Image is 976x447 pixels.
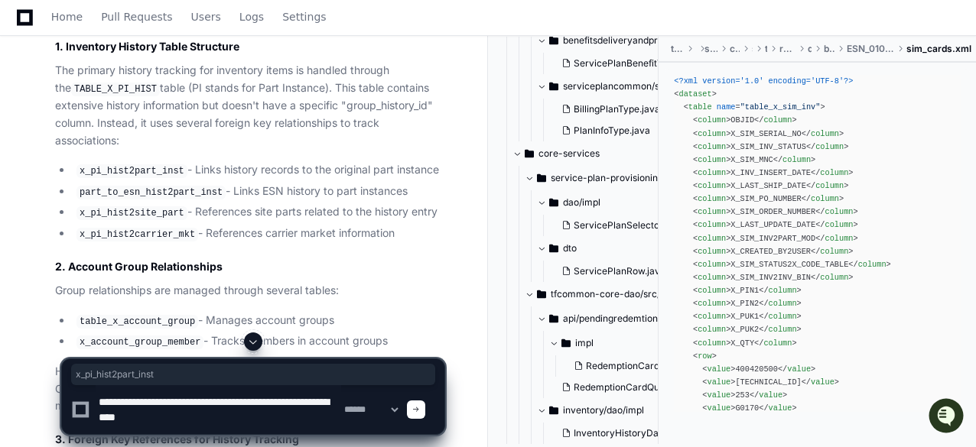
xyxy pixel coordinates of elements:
[574,103,660,115] span: BillingPlanType.java
[693,142,730,151] span: < >
[76,164,187,178] code: x_pi_hist2part_inst
[538,147,600,160] span: core-services
[704,43,717,55] span: services
[563,34,684,47] span: benefitsdeliveryandprovisioningcommon/schema
[782,155,811,164] span: column
[815,142,844,151] span: column
[55,39,444,54] h3: 1. Inventory History Table Structure
[52,129,194,141] div: We're available if you need us!
[759,325,801,334] span: </ >
[551,288,672,300] span: tfcommon-core-dao/src/main/java/com/tracfone/domain/springfarm
[759,299,801,308] span: </ >
[858,260,887,269] span: column
[76,206,187,220] code: x_pi_hist2site_part
[76,228,198,241] code: x_pi_hist2carrier_mkt
[693,220,730,229] span: < >
[674,76,853,86] span: <?xml version='1.0' encoding='UTF-8'?>
[537,28,684,53] button: benefitsdeliveryandprovisioningcommon/schema
[688,102,712,112] span: table
[525,282,672,306] button: tfcommon-core-dao/src/main/java/com/tracfone/domain/springfarm
[674,89,716,99] span: < >
[15,114,43,141] img: 1756235613930-3d25f9e4-fa56-45dd-b3ad-e072dfbd1548
[537,190,684,215] button: dao/impl
[71,83,160,96] code: TABLE_X_PI_HIST
[555,99,675,120] button: BillingPlanType.java
[825,220,854,229] span: column
[537,285,546,303] svg: Directory
[693,168,730,177] span: < >
[537,306,684,331] button: api/pendingredemtion/dao
[698,273,726,282] span: column
[574,125,650,137] span: PlanInfoType.java
[52,114,251,129] div: Start new chat
[824,43,834,55] span: bundles
[815,220,857,229] span: </ >
[847,43,894,55] span: ESN_010818002645508
[679,89,712,99] span: dataset
[15,61,278,86] div: Welcome
[811,247,853,256] span: </ >
[549,309,558,328] svg: Directory
[698,115,726,125] span: column
[730,43,739,55] span: cbo-v2
[563,313,677,325] span: api/pendingredemtion/dao
[698,260,726,269] span: column
[101,12,172,21] span: Pull Requests
[684,102,825,112] span: < = >
[763,115,792,125] span: column
[848,260,890,269] span: </ >
[671,43,683,55] span: tracfone
[906,43,971,55] span: sim_cards.xml
[525,144,534,163] svg: Directory
[698,247,726,256] span: column
[754,115,796,125] span: </ >
[820,247,848,256] span: column
[698,299,726,308] span: column
[698,142,726,151] span: column
[815,234,857,243] span: </ >
[563,242,577,254] span: dto
[55,62,444,150] p: The primary history tracking for inventory items is handled through the table (PI stands for Part...
[698,312,726,321] span: column
[72,161,444,180] li: - Links history records to the original part instance
[72,203,444,222] li: - References site parts related to the history entry
[563,196,600,209] span: dao/impl
[765,43,767,55] span: test
[752,43,753,55] span: src
[759,312,801,321] span: </ >
[802,129,844,138] span: </ >
[811,129,839,138] span: column
[825,234,854,243] span: column
[693,181,730,190] span: < >
[811,273,853,282] span: </ >
[282,12,326,21] span: Settings
[693,115,730,125] span: < >
[15,15,46,46] img: PlayerZero
[239,12,264,21] span: Logs
[537,236,684,261] button: dto
[693,325,730,334] span: < >
[555,261,675,282] button: ServicePlanRow.java
[806,142,848,151] span: </ >
[693,273,730,282] span: < >
[820,168,848,177] span: column
[773,155,815,164] span: </ >
[806,181,848,190] span: </ >
[759,286,801,295] span: </ >
[693,155,730,164] span: < >
[574,219,720,232] span: ServicePlanSelectorDaoImpl.java
[698,286,726,295] span: column
[698,155,726,164] span: column
[802,194,844,203] span: </ >
[717,102,736,112] span: name
[693,247,730,256] span: < >
[927,397,968,438] iframe: Open customer support
[55,259,444,274] h3: 2. Account Group Relationships
[698,168,726,177] span: column
[693,207,730,216] span: < >
[72,312,444,330] li: - Manages account groups
[815,207,857,216] span: </ >
[51,12,83,21] span: Home
[76,186,226,199] code: part_to_esn_hist2part_inst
